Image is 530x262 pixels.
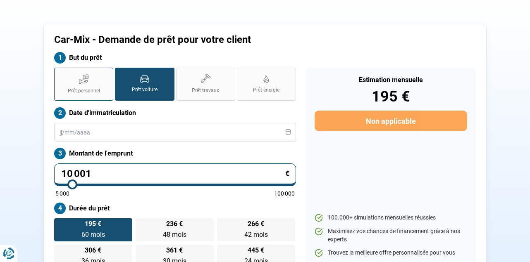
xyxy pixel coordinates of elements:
[81,231,105,238] span: 60 mois
[248,247,264,254] span: 445 €
[85,247,101,254] span: 306 €
[163,231,186,238] span: 48 mois
[166,247,183,254] span: 361 €
[55,191,69,196] span: 5 000
[54,52,296,64] label: But du prêt
[54,34,368,46] h1: Car-Mix - Demande de prêt pour votre client
[192,87,219,94] span: Prêt travaux
[285,170,289,177] span: €
[315,249,467,257] li: Trouvez la meilleure offre personnalisée pour vous
[315,77,467,83] div: Estimation mensuelle
[54,148,296,159] label: Montant de l'emprunt
[248,221,264,227] span: 266 €
[68,87,100,94] span: Prêt personnel
[166,221,183,227] span: 236 €
[315,111,467,131] button: Non applicable
[315,227,467,243] li: Maximisez vos chances de financement grâce à nos experts
[132,86,158,93] span: Prêt voiture
[274,191,295,196] span: 100 000
[315,89,467,104] div: 195 €
[54,107,296,119] label: Date d'immatriculation
[315,214,467,222] li: 100.000+ simulations mensuelles réussies
[244,231,268,238] span: 42 mois
[85,221,101,227] span: 195 €
[253,87,279,94] span: Prêt énergie
[54,203,296,214] label: Durée du prêt
[54,123,296,142] input: jj/mm/aaaa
